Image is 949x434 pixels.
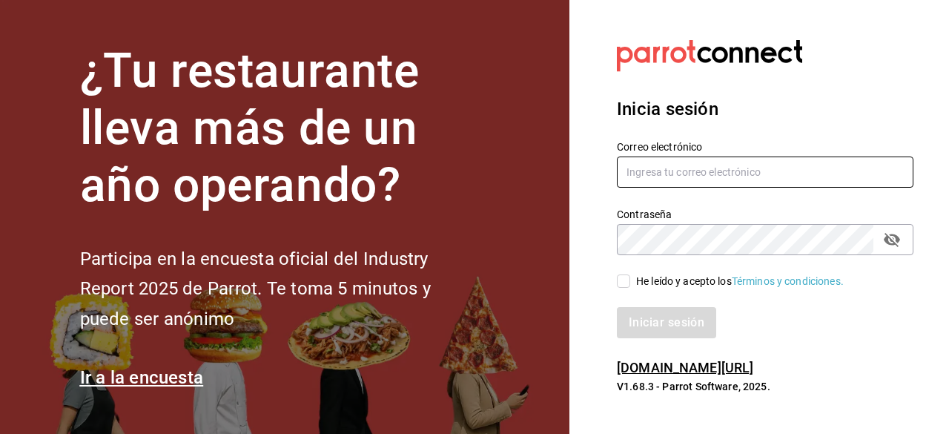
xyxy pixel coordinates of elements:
label: Correo electrónico [617,142,913,152]
label: Contraseña [617,209,913,220]
p: V1.68.3 - Parrot Software, 2025. [617,379,913,394]
div: He leído y acepto los [636,274,844,289]
h3: Inicia sesión [617,96,913,122]
a: Términos y condiciones. [732,275,844,287]
h1: ¿Tu restaurante lleva más de un año operando? [80,43,480,214]
h2: Participa en la encuesta oficial del Industry Report 2025 de Parrot. Te toma 5 minutos y puede se... [80,244,480,335]
a: [DOMAIN_NAME][URL] [617,360,753,375]
button: passwordField [879,227,905,252]
a: Ir a la encuesta [80,367,204,388]
input: Ingresa tu correo electrónico [617,157,913,188]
